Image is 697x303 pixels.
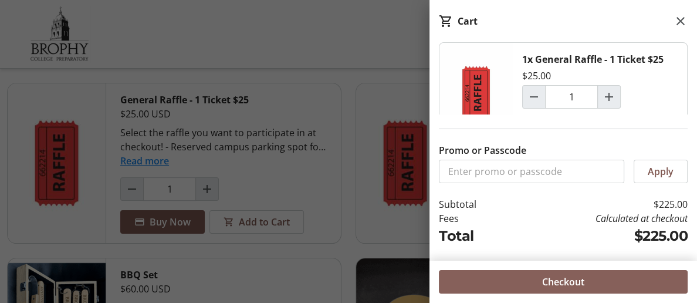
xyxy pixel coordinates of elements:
input: General Raffle - 1 Ticket $25 Quantity [545,85,598,109]
button: Checkout [439,270,688,294]
div: Cart [458,14,478,28]
button: Decrement by one [523,86,545,108]
div: 1x General Raffle - 1 Ticket $25 [522,52,664,66]
button: Remove [522,111,587,134]
td: $225.00 [511,197,688,211]
button: Increment by one [598,86,620,108]
td: Total [439,225,511,247]
td: $225.00 [511,225,688,247]
td: Calculated at checkout [511,211,688,225]
span: Checkout [542,275,584,289]
td: Fees [439,211,511,225]
label: Promo or Passcode [439,143,526,157]
span: Apply [648,164,674,179]
input: Enter promo or passcode [439,160,624,183]
img: General Raffle - 1 Ticket $25 [439,43,513,144]
td: Subtotal [439,197,511,211]
div: $25.00 [522,69,551,83]
button: Apply [634,160,688,183]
